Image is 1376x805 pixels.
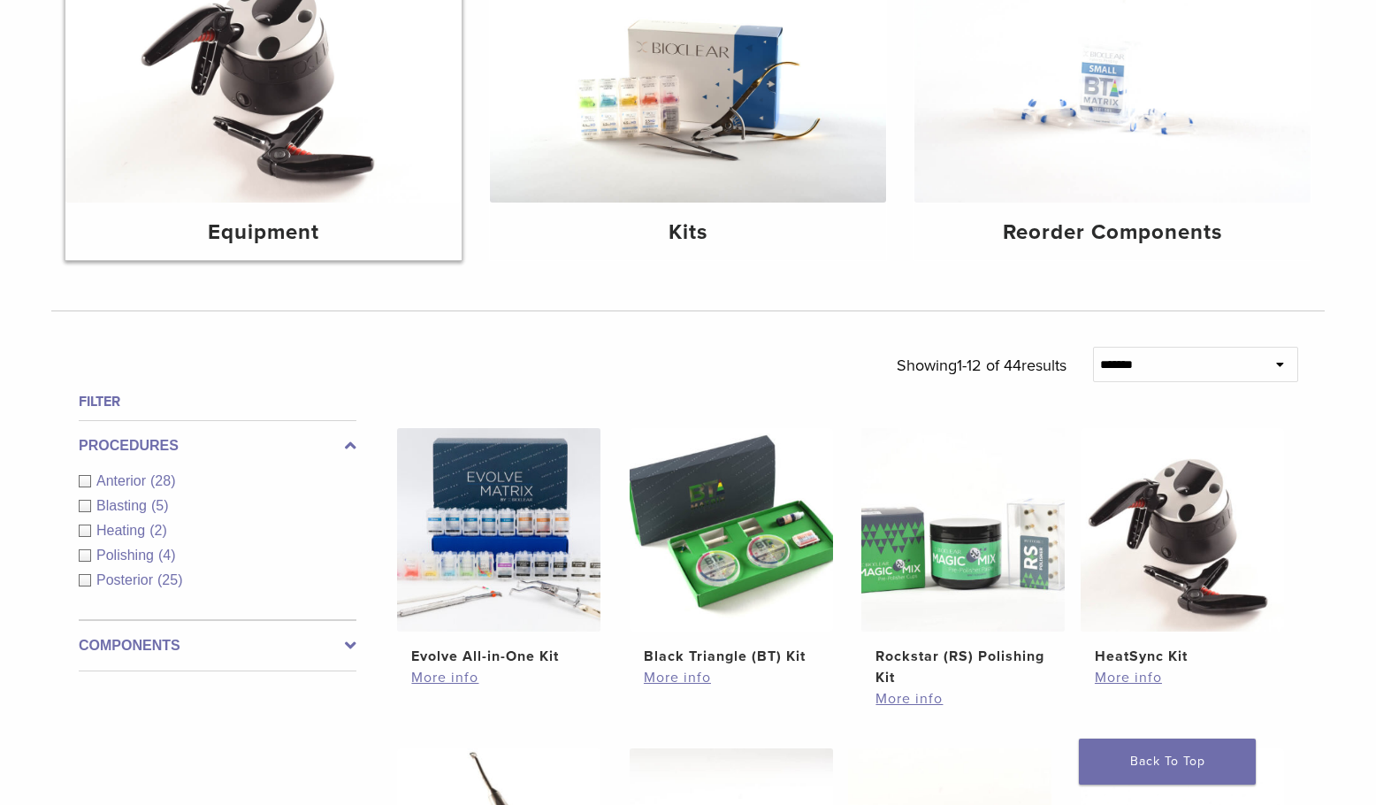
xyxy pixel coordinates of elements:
[411,646,586,667] h2: Evolve All-in-One Kit
[157,572,182,587] span: (25)
[96,548,158,563] span: Polishing
[929,217,1296,249] h4: Reorder Components
[1079,739,1256,785] a: Back To Top
[149,523,167,538] span: (2)
[504,217,872,249] h4: Kits
[875,646,1051,688] h2: Rockstar (RS) Polishing Kit
[396,428,602,667] a: Evolve All-in-One KitEvolve All-in-One Kit
[1095,646,1270,667] h2: HeatSync Kit
[630,428,833,632] img: Black Triangle (BT) Kit
[411,667,586,688] a: More info
[96,498,151,513] span: Blasting
[80,217,447,249] h4: Equipment
[79,391,356,412] h4: Filter
[96,473,150,488] span: Anterior
[151,498,169,513] span: (5)
[150,473,175,488] span: (28)
[158,548,176,563] span: (4)
[644,646,819,667] h2: Black Triangle (BT) Kit
[875,688,1051,709] a: More info
[1080,428,1286,667] a: HeatSync KitHeatSync Kit
[397,428,600,632] img: Evolve All-in-One Kit
[644,667,819,688] a: More info
[79,635,356,656] label: Components
[861,428,1065,632] img: Rockstar (RS) Polishing Kit
[957,356,1021,375] span: 1-12 of 44
[79,435,356,456] label: Procedures
[1095,667,1270,688] a: More info
[1081,428,1284,632] img: HeatSync Kit
[860,428,1066,688] a: Rockstar (RS) Polishing KitRockstar (RS) Polishing Kit
[96,523,149,538] span: Heating
[96,572,157,587] span: Posterior
[629,428,835,667] a: Black Triangle (BT) KitBlack Triangle (BT) Kit
[897,347,1066,384] p: Showing results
